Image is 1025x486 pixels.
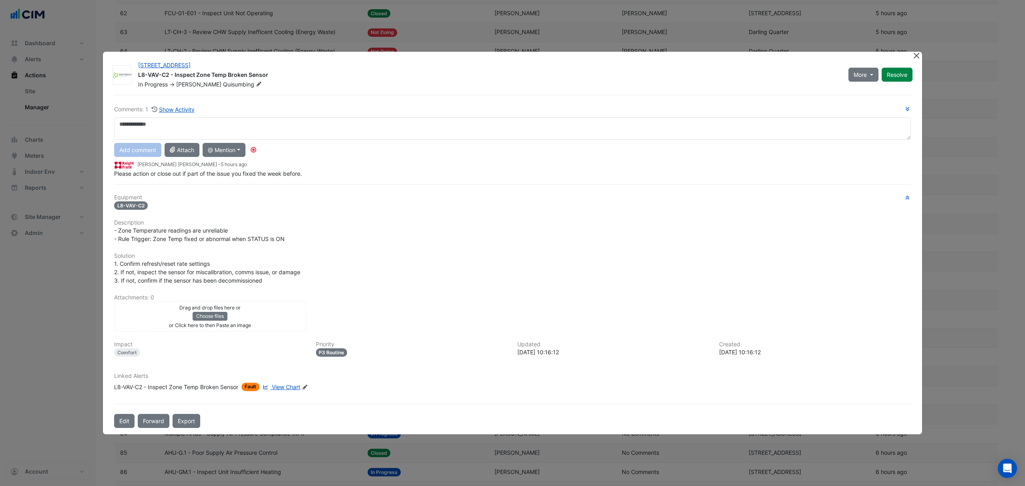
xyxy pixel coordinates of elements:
button: Resolve [882,68,912,82]
fa-icon: Edit Linked Alerts [302,384,308,390]
div: L8-VAV-C2 - Inspect Zone Temp Broken Sensor [114,383,238,391]
div: L8-VAV-C2 - Inspect Zone Temp Broken Sensor [138,71,839,80]
button: More [848,68,878,82]
small: or Click here to then Paste an image [169,322,251,328]
h6: Priority [316,341,508,348]
small: [PERSON_NAME] [PERSON_NAME] - [137,161,247,168]
span: Quisumbing [223,80,263,88]
span: 1. Confirm refresh/reset rate settings 2. If not, inspect the sensor for miscalibration, comms is... [114,260,300,284]
span: View Chart [272,384,300,390]
button: Close [912,52,920,60]
img: Knight Frank [114,161,134,169]
a: Export [173,414,200,428]
span: 2025-10-10 10:16:12 [221,161,247,167]
div: [DATE] 10:16:12 [517,348,709,356]
div: [DATE] 10:16:12 [719,348,911,356]
button: Attach [165,143,199,157]
span: - Zone Temperature readings are unreliable - Rule Trigger: Zone Temp fixed or abnormal when STATU... [114,227,285,242]
img: OzTech [113,71,131,79]
span: Fault [241,383,259,391]
span: More [854,70,867,79]
span: In Progress [138,81,168,88]
button: Forward [138,414,169,428]
span: [PERSON_NAME] [176,81,221,88]
div: Comments: 1 [114,105,195,114]
div: Open Intercom Messenger [998,459,1017,478]
h6: Solution [114,253,911,259]
a: View Chart [261,383,300,391]
h6: Impact [114,341,306,348]
button: Show Activity [151,105,195,114]
div: Comfort [114,348,140,357]
small: Drag and drop files here or [179,305,241,311]
h6: Linked Alerts [114,373,911,380]
span: Please action or close out if part of the issue you fixed the week before. [114,170,302,177]
button: Edit [114,414,135,428]
div: Tooltip anchor [250,146,257,153]
div: P3 Routine [316,348,348,357]
span: -> [169,81,175,88]
a: [STREET_ADDRESS] [138,62,191,68]
h6: Attachments: 0 [114,294,911,301]
span: L8-VAV-C2 [114,201,148,210]
h6: Description [114,219,911,226]
h6: Equipment [114,194,911,201]
button: Choose files [193,312,227,321]
button: @ Mention [203,143,245,157]
h6: Created [719,341,911,348]
h6: Updated [517,341,709,348]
